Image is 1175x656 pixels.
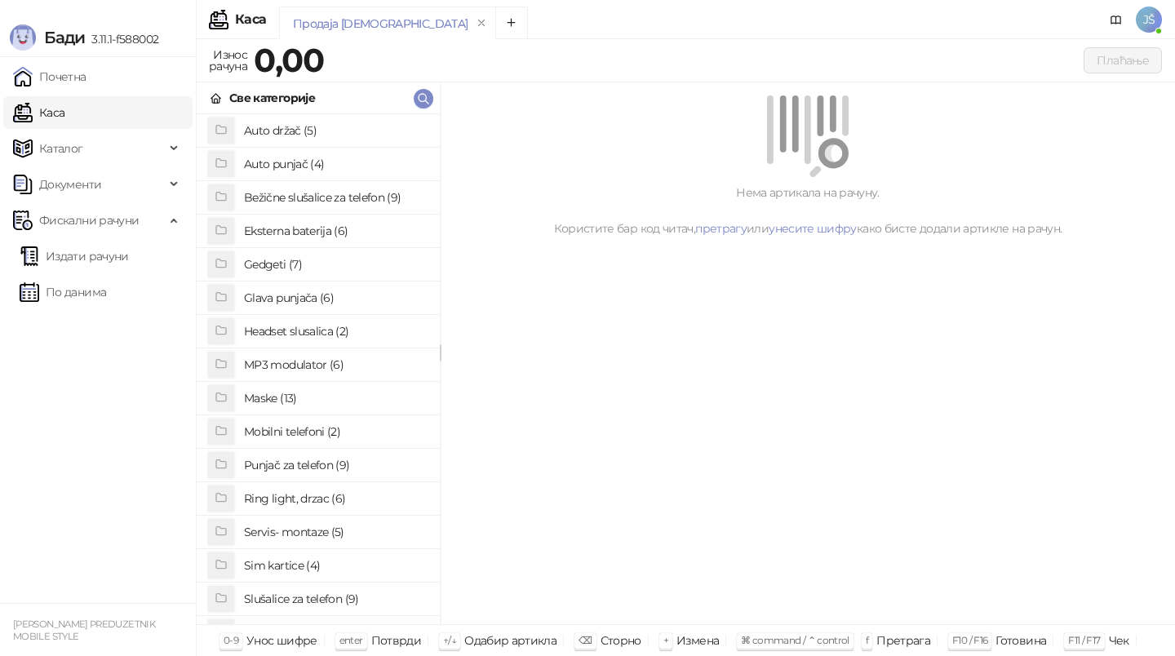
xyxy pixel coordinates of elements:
div: Готовина [995,630,1046,651]
h4: Servis- montaze (5) [244,519,427,545]
strong: 0,00 [254,40,324,80]
h4: Bežične slušalice za telefon (9) [244,184,427,211]
h4: Glava punjača (6) [244,285,427,311]
img: Logo [10,24,36,51]
h4: Mobilni telefoni (2) [244,419,427,445]
span: 0-9 [224,634,238,646]
button: Add tab [495,7,528,39]
a: Каса [13,96,64,129]
div: Унос шифре [246,630,317,651]
div: Сторно [601,630,641,651]
h4: Punjač za telefon (9) [244,452,427,478]
h4: Gedgeti (7) [244,251,427,277]
span: ⌘ command / ⌃ control [741,634,849,646]
span: Каталог [39,132,83,165]
button: Плаћање [1084,47,1162,73]
a: унесите шифру [769,221,857,236]
span: ↑/↓ [443,634,456,646]
span: f [866,634,868,646]
a: Издати рачуни [20,240,129,273]
div: Све категорије [229,89,315,107]
h4: Sim kartice (4) [244,552,427,578]
a: Почетна [13,60,86,93]
small: [PERSON_NAME] PREDUZETNIK MOBILE STYLE [13,618,155,642]
div: Продаја [DEMOGRAPHIC_DATA] [293,15,468,33]
span: F11 / F17 [1068,634,1100,646]
h4: Eksterna baterija (6) [244,218,427,244]
div: Претрага [876,630,930,651]
h4: Headset slusalica (2) [244,318,427,344]
div: Износ рачуна [206,44,251,77]
span: JŠ [1136,7,1162,33]
div: Потврди [371,630,422,651]
span: F10 / F16 [952,634,987,646]
span: Бади [44,28,85,47]
div: Каса [235,13,266,26]
div: Чек [1109,630,1129,651]
button: remove [471,16,492,30]
div: Измена [676,630,719,651]
h4: Maske (13) [244,385,427,411]
a: По данима [20,276,106,308]
h4: MP3 modulator (6) [244,352,427,378]
div: Одабир артикла [464,630,556,651]
a: претрагу [695,221,747,236]
h4: Auto punjač (4) [244,151,427,177]
span: + [663,634,668,646]
h4: Auto držač (5) [244,117,427,144]
span: Документи [39,168,101,201]
div: Нема артикала на рачуну. Користите бар код читач, или како бисте додали артикле на рачун. [460,184,1155,237]
span: 3.11.1-f588002 [85,32,158,47]
h4: Slušalice za telefon (9) [244,586,427,612]
span: enter [339,634,363,646]
h4: Ring light, drzac (6) [244,485,427,512]
h4: Staklo za telefon (7) [244,619,427,645]
span: Фискални рачуни [39,204,139,237]
div: grid [197,114,440,624]
a: Документација [1103,7,1129,33]
span: ⌫ [579,634,592,646]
